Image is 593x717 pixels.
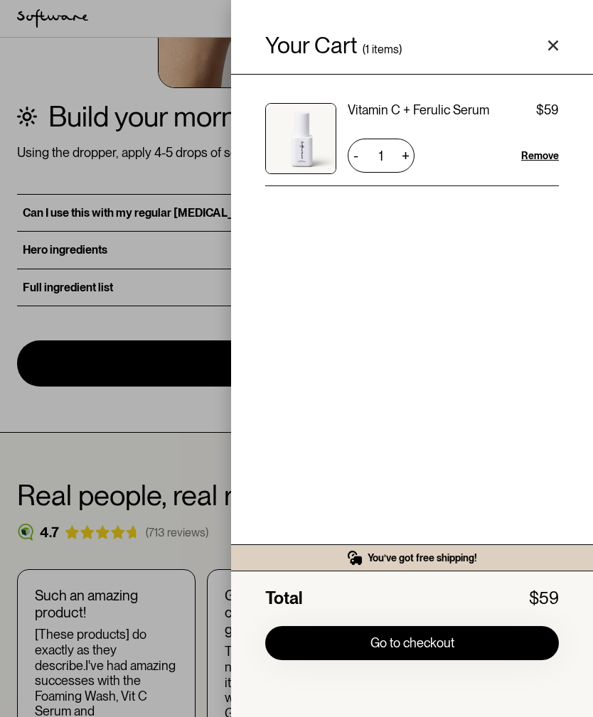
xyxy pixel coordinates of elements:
div: 1 [365,43,369,57]
div: $59 [529,588,559,609]
div: You’ve got free shipping! [368,551,477,564]
a: Close cart [547,40,559,51]
div: Remove [521,149,559,163]
div: $59 [536,103,559,117]
div: Total [265,588,302,609]
a: Remove item from cart [521,149,559,163]
div: items) [372,43,402,57]
div: ( [363,43,365,57]
a: Go to checkout [265,626,559,660]
div: Vitamin C + Ferulic Serum [348,103,489,117]
div: - [348,144,363,167]
h4: Your Cart [265,34,357,57]
div: + [397,144,415,167]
